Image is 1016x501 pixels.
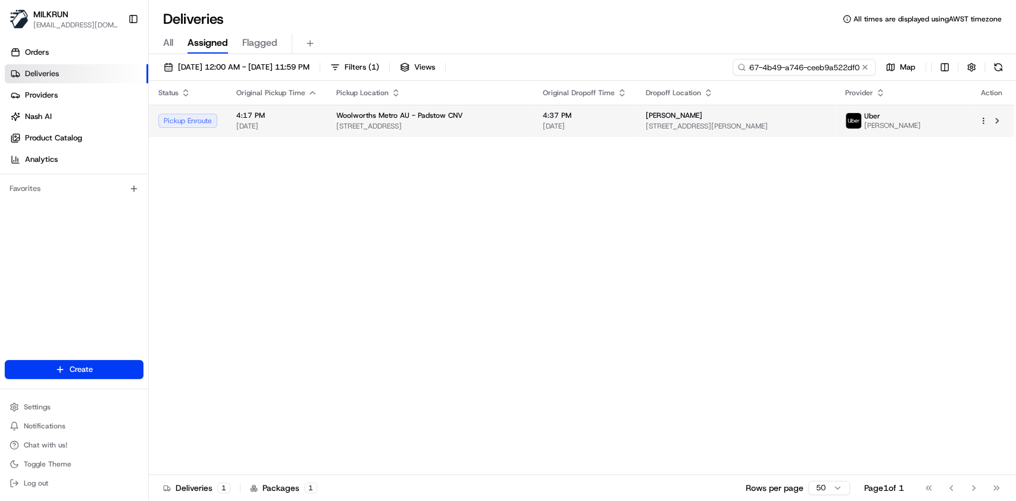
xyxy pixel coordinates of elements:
span: Map [900,62,915,73]
span: [STREET_ADDRESS][PERSON_NAME] [646,121,826,131]
a: Nash AI [5,107,148,126]
span: [DATE] [543,121,627,131]
span: [PERSON_NAME] [646,111,702,120]
span: 4:37 PM [543,111,627,120]
span: All [163,36,173,50]
button: Chat with us! [5,437,143,453]
button: Map [880,59,921,76]
div: Page 1 of 1 [864,482,904,494]
span: Providers [25,90,58,101]
img: MILKRUN [10,10,29,29]
input: Type to search [733,59,876,76]
span: [DATE] [236,121,317,131]
span: Provider [845,88,873,98]
span: Woolworths Metro AU - Padstow CNV [336,111,463,120]
button: Refresh [990,59,1006,76]
div: 1 [304,483,317,493]
button: [EMAIL_ADDRESS][DOMAIN_NAME] [33,20,118,30]
span: ( 1 ) [368,62,379,73]
span: Assigned [187,36,228,50]
h1: Deliveries [163,10,224,29]
span: Toggle Theme [24,459,71,469]
a: Product Catalog [5,129,148,148]
a: Orders [5,43,148,62]
span: Original Dropoff Time [543,88,615,98]
button: MILKRUN [33,8,68,20]
span: Deliveries [25,68,59,79]
a: Analytics [5,150,148,169]
span: Notifications [24,421,65,431]
button: Notifications [5,418,143,434]
span: Log out [24,478,48,488]
div: 1 [217,483,230,493]
button: Settings [5,399,143,415]
div: Action [979,88,1004,98]
span: 4:17 PM [236,111,317,120]
span: Orders [25,47,49,58]
span: Pickup Location [336,88,389,98]
button: Views [395,59,440,76]
span: Nash AI [25,111,52,122]
button: [DATE] 12:00 AM - [DATE] 11:59 PM [158,59,315,76]
span: [DATE] 12:00 AM - [DATE] 11:59 PM [178,62,310,73]
span: Create [70,364,93,375]
div: Favorites [5,179,143,198]
span: Views [414,62,435,73]
p: Rows per page [746,482,804,494]
span: Original Pickup Time [236,88,305,98]
img: uber-new-logo.jpeg [846,113,861,129]
button: Create [5,360,143,379]
a: Providers [5,86,148,105]
button: MILKRUNMILKRUN[EMAIL_ADDRESS][DOMAIN_NAME] [5,5,123,33]
div: Deliveries [163,482,230,494]
span: Product Catalog [25,133,82,143]
span: Analytics [25,154,58,165]
span: Filters [345,62,379,73]
span: Dropoff Location [646,88,701,98]
span: Status [158,88,179,98]
a: Deliveries [5,64,148,83]
span: [STREET_ADDRESS] [336,121,524,131]
span: All times are displayed using AWST timezone [854,14,1002,24]
button: Toggle Theme [5,456,143,472]
span: Uber [864,111,880,121]
span: Chat with us! [24,440,67,450]
span: Settings [24,402,51,412]
button: Filters(1) [325,59,384,76]
button: Log out [5,475,143,491]
span: [PERSON_NAME] [864,121,921,130]
span: Flagged [242,36,277,50]
div: Packages [250,482,317,494]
